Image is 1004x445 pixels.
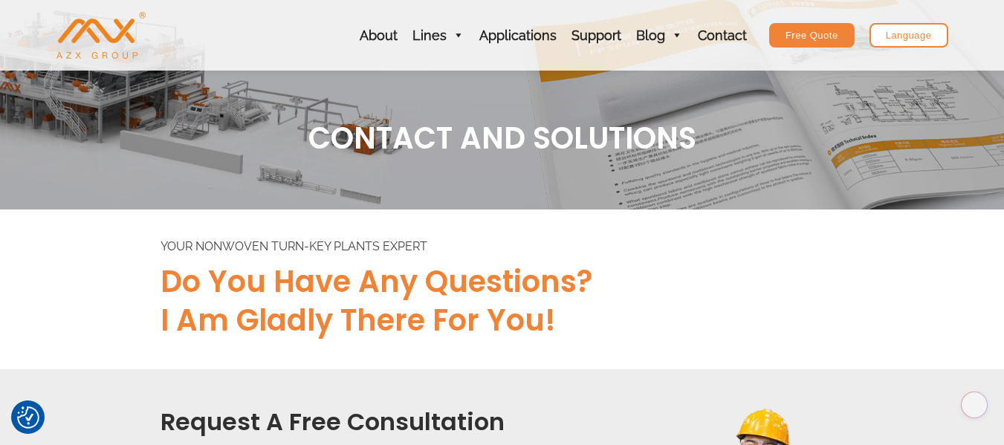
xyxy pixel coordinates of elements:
[86,119,919,157] h1: CONTACT AND SOLUTIONS
[86,406,580,438] h2: Request a Free Consultation
[869,23,948,48] a: Language
[161,239,919,255] div: YOUR NONWOVEN TURN-KEY PLANTS EXPERT
[17,406,39,429] button: Consent Preferences
[56,27,146,42] a: AZX Nonwoven Machine
[161,262,919,340] h2: Do you have any questions? I am gladly there for you!
[17,406,39,429] img: Revisit consent button
[769,23,855,48] a: Free Quote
